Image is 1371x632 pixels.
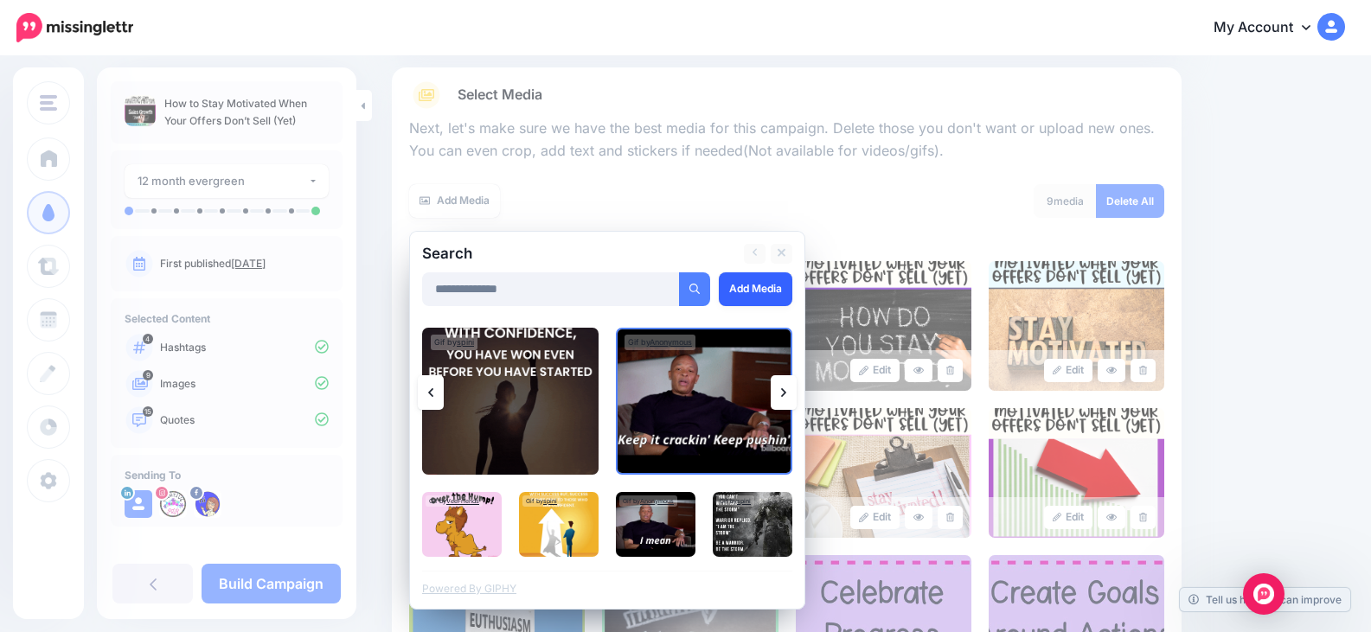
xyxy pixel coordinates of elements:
h2: Search [422,246,472,261]
a: [DATE] [231,257,266,270]
img: Stay Motivated Get Back Up GIF by Spini [713,492,792,557]
a: Select Media [409,81,1164,109]
a: Edit [1044,359,1093,382]
span: 9 [1047,195,1054,207]
a: Edit [850,359,900,382]
div: Gif by [426,495,483,507]
a: VeeFriends [446,497,479,505]
div: media [1034,184,1097,218]
div: Open Intercom Messenger [1243,573,1285,615]
a: Add Media [719,272,792,306]
div: Gif by [716,495,754,507]
a: Anonymous [650,337,692,347]
p: Hashtags [160,340,329,355]
div: Gif by [431,335,477,350]
a: Tell us how we can improve [1180,588,1350,611]
a: Powered By GIPHY [422,582,516,595]
p: Quotes [160,412,329,428]
h4: Sending To [125,469,329,482]
a: spini [737,497,751,505]
a: Add Media [409,184,500,218]
span: 15 [143,406,153,417]
img: I Mean Ice Cube GIF [616,492,695,557]
a: Delete All [1096,184,1164,218]
p: First published [160,256,329,271]
p: Images [160,376,329,392]
p: How to Stay Motivated When Your Offers Don’t Sell (Yet) [164,95,329,130]
span: Select Media [458,83,542,106]
a: Edit [1044,506,1093,529]
div: 12 month evergreen [138,171,308,191]
a: spini [457,337,474,347]
div: Gif by [625,335,695,350]
div: Gif by [522,495,561,507]
img: user_default_image.png [125,490,152,518]
img: 0cd99b632e8d31b440036fd055d7a713_thumb.jpg [125,95,156,126]
h4: Selected Content [125,312,329,325]
img: G8IZ7Z9WI4V5I7UAPVURKALJM3YENVHN_large.png [796,408,971,538]
img: U9J02QV3T8TF0WUFD0H9VLGYWT0TXCXT_large.png [989,261,1164,391]
img: Stay Motivated Good Day GIF by Spini [519,492,599,557]
img: Stay Motivated Wednesday Morning GIF by VeeFriends [422,492,502,557]
img: menu.png [40,95,57,111]
a: Anonymous [640,497,674,505]
img: Stay Motivated Ice Cube GIF [616,328,792,475]
a: Edit [850,506,900,529]
img: Missinglettr [16,13,133,42]
p: Next, let's make sure we have the best media for this campaign. Delete those you don't want or up... [409,118,1164,163]
img: 271399060_512266736676214_6932740084696221592_n-bsa113597.jpg [159,490,187,518]
img: 5YNX7V7W7YSMX07SMV4LN5DNLGPYQQM2_large.png [989,408,1164,538]
a: My Account [1196,7,1345,49]
div: Gif by [619,495,677,507]
span: 9 [143,370,153,380]
a: spini [543,497,557,505]
span: 4 [143,334,153,344]
img: Y3UWBF4HT567F1NACFJV5XD6ZQ85DFMB_large.png [796,261,971,391]
button: 12 month evergreen [125,164,329,198]
img: 168342374_104798005050928_8151891079946304445_n-bsa116951.png [194,490,221,518]
img: Stay Motivated Good Day GIF by Spini [422,328,599,475]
